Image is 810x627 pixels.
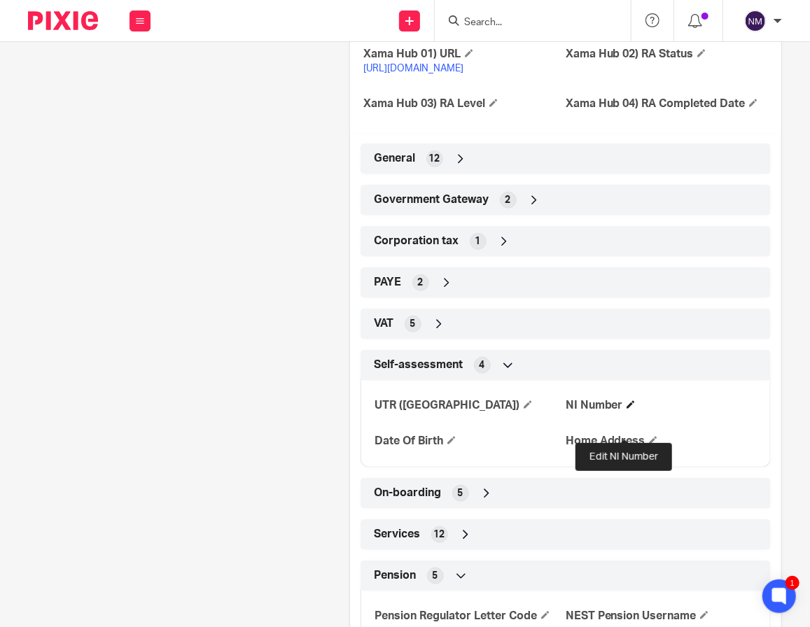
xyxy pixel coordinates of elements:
span: Government Gateway [375,192,489,207]
span: Pension [375,568,417,583]
h4: Xama Hub 04) RA Completed Date [566,97,767,111]
span: 5 [410,317,416,331]
h4: Home Address [566,434,756,449]
span: General [375,151,416,166]
span: 5 [458,486,463,500]
input: Search [463,17,589,29]
span: 2 [505,193,511,207]
span: 12 [429,152,440,166]
h4: Xama Hub 02) RA Status [566,47,767,62]
h4: Xama Hub 01) URL [364,47,566,62]
img: Pixie [28,11,98,30]
span: Services [375,527,421,542]
span: Self-assessment [375,358,463,372]
h4: Date Of Birth [375,434,566,449]
a: [URL][DOMAIN_NAME] [364,64,464,73]
span: VAT [375,316,394,331]
h4: Xama Hub 03) RA Level [364,97,566,111]
span: 4 [480,358,485,372]
span: 1 [475,234,481,248]
h4: Pension Regulator Letter Code [375,609,566,624]
span: On-boarding [375,486,442,500]
span: 12 [434,528,445,542]
img: svg%3E [744,10,767,32]
span: PAYE [375,275,402,290]
div: 1 [785,576,799,590]
h4: NI Number [566,398,756,413]
span: Corporation tax [375,234,459,248]
span: 2 [418,276,424,290]
h4: UTR ([GEOGRAPHIC_DATA]) [375,398,566,413]
h4: NEST Pension Username [566,609,756,624]
span: 5 [433,569,438,583]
